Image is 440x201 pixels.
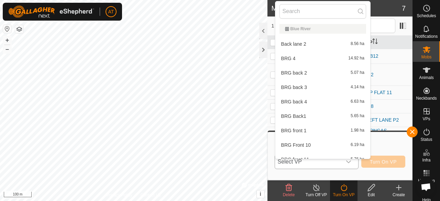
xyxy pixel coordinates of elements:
div: Edit [357,192,385,198]
span: 6.19 ha [351,143,364,147]
a: H 2 [366,72,374,77]
span: 4.14 ha [351,85,364,90]
div: Open chat [417,178,435,196]
span: Turn On VP [370,159,397,165]
span: BRG 4 [281,56,296,61]
input: Search [279,4,366,19]
button: – [3,45,11,53]
a: LEFT LANE P2 [366,117,399,123]
h2: Mobs [272,4,402,12]
li: BRG 4 [275,52,370,65]
img: Gallagher Logo [8,5,94,18]
li: BRG back 4 [275,95,370,109]
span: 8.56 ha [351,42,364,46]
span: BRG Front 10 [281,143,311,147]
button: + [3,36,11,44]
span: BRG Back1 [281,114,306,119]
p-sorticon: Activate to sort [372,40,378,45]
div: dropdown trigger [342,155,355,169]
a: R 8 [366,103,374,109]
li: BRG Back1 [275,109,370,123]
span: Back lane 2 [281,42,306,46]
span: 1.98 ha [351,128,364,133]
div: Blue River [285,27,361,31]
li: Back lane 2 [275,37,370,51]
button: Map Layers [15,25,23,33]
button: i [257,190,264,198]
span: 14.92 ha [348,56,364,61]
span: 7 [402,3,406,13]
span: AT [108,8,114,15]
a: CP FLAT 11 [366,90,392,95]
span: Mobs [421,55,431,59]
button: Turn On VP [361,156,405,168]
span: BRG front 1 [281,128,307,133]
span: 5.76 ha [351,157,364,162]
a: DONGAS PADDOCK [366,128,389,141]
li: BRG front 1 [275,124,370,137]
div: Turn Off VP [302,192,330,198]
a: Privacy Policy [107,192,132,198]
div: Create [385,192,412,198]
li: BRG back 3 [275,80,370,94]
li: BRG front 11 [275,153,370,166]
span: i [260,191,261,197]
span: Select VP [275,155,342,169]
span: Notifications [415,34,438,38]
span: Heatmap [418,179,435,183]
span: Animals [419,76,434,80]
span: Delete [283,192,295,197]
li: BRG Front 10 [275,138,370,152]
span: VPs [422,117,430,121]
th: VP [363,36,412,49]
span: BRG back 4 [281,99,307,104]
li: BRG back 2 [275,66,370,80]
span: Status [420,137,432,142]
div: Turn On VP [330,192,357,198]
span: BRG front 11 [281,157,309,162]
span: Schedules [417,14,436,18]
span: 1 selected [272,22,312,30]
a: J B12 [366,53,378,59]
a: Contact Us [140,192,161,198]
span: 5.07 ha [351,70,364,75]
span: Infra [422,158,430,162]
span: BRG back 2 [281,70,307,75]
button: Reset Map [3,25,11,33]
span: 6.63 ha [351,99,364,104]
span: Neckbands [416,96,437,100]
span: BRG back 3 [281,85,307,90]
span: 5.65 ha [351,114,364,119]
